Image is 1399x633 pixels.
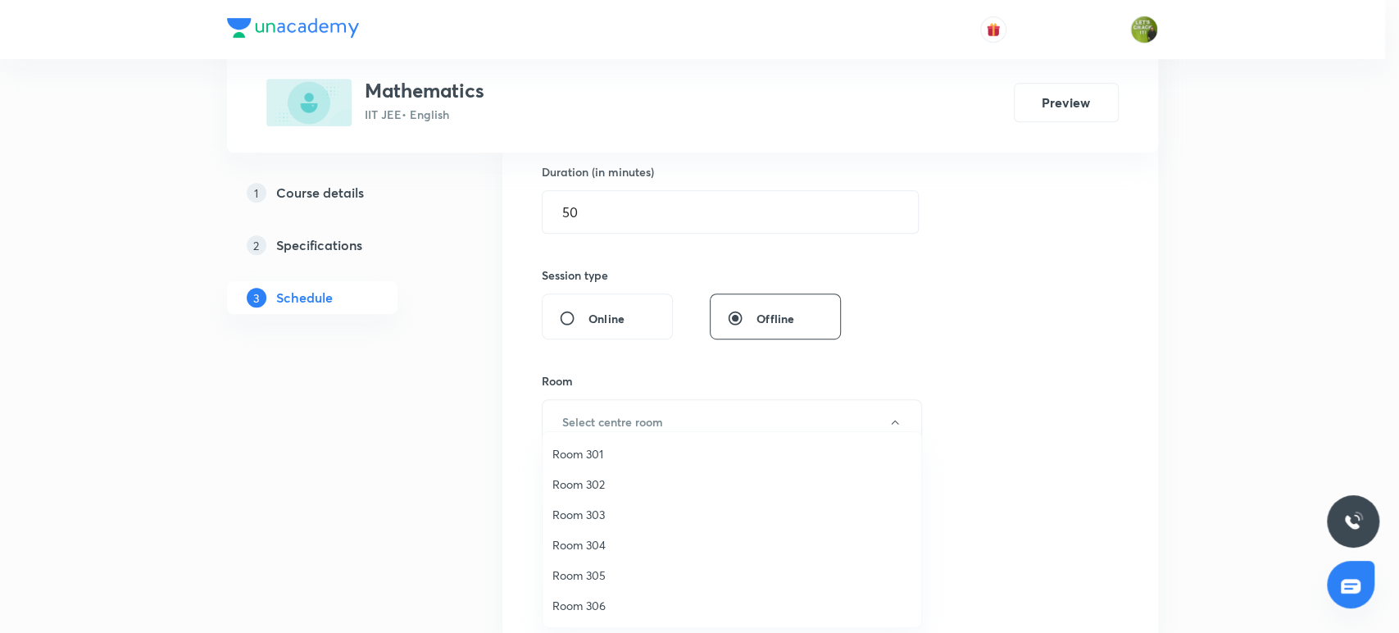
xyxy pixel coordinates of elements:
[552,567,911,584] span: Room 305
[552,476,911,493] span: Room 302
[552,536,911,553] span: Room 304
[552,445,911,462] span: Room 301
[552,506,911,523] span: Room 303
[552,597,911,614] span: Room 306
